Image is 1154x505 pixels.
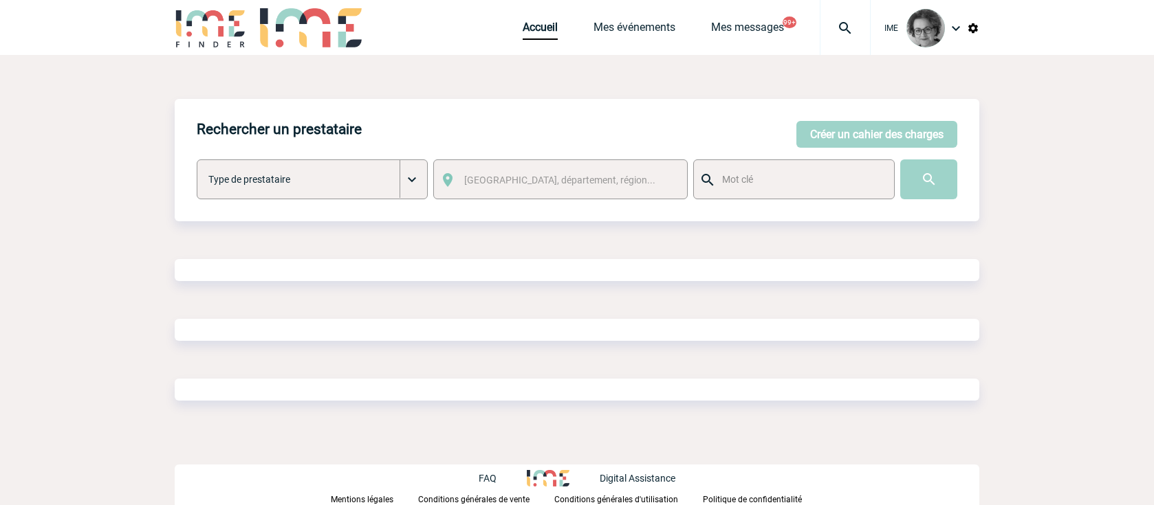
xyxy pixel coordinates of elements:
img: http://www.idealmeetingsevents.fr/ [527,470,569,486]
a: FAQ [479,471,527,484]
button: 99+ [783,16,796,28]
p: FAQ [479,473,497,484]
img: IME-Finder [175,8,246,47]
p: Politique de confidentialité [703,495,802,504]
p: Digital Assistance [600,473,675,484]
input: Mot clé [719,170,882,188]
p: Conditions générales de vente [418,495,530,504]
a: Accueil [523,21,558,40]
h4: Rechercher un prestataire [197,121,362,137]
p: Mentions légales [331,495,393,504]
a: Politique de confidentialité [703,492,824,505]
a: Mes messages [711,21,784,40]
span: IME [884,23,898,33]
a: Conditions générales de vente [418,492,554,505]
a: Conditions générales d'utilisation [554,492,703,505]
a: Mentions légales [331,492,418,505]
a: Mes événements [594,21,675,40]
input: Submit [900,159,957,199]
span: [GEOGRAPHIC_DATA], département, région... [464,175,655,186]
p: Conditions générales d'utilisation [554,495,678,504]
img: 101028-0.jpg [906,9,945,47]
